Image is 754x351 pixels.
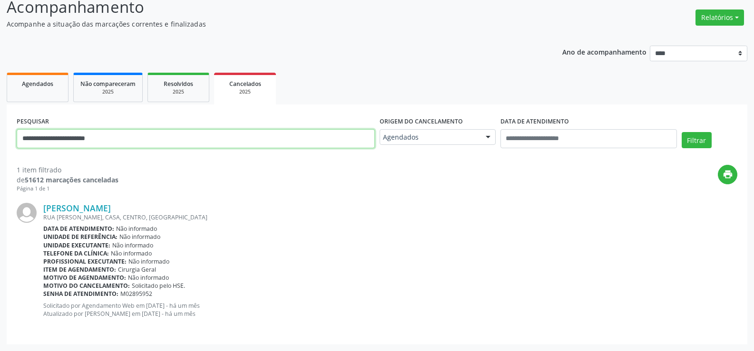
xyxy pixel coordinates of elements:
[229,80,261,88] span: Cancelados
[111,249,152,257] span: Não informado
[43,213,737,221] div: RUA [PERSON_NAME], CASA, CENTRO, [GEOGRAPHIC_DATA]
[17,203,37,223] img: img
[17,175,118,185] div: de
[43,302,737,318] p: Solicitado por Agendamento Web em [DATE] - há um mês Atualizado por [PERSON_NAME] em [DATE] - há ...
[119,233,160,241] span: Não informado
[383,133,476,142] span: Agendados
[118,266,156,274] span: Cirurgia Geral
[17,165,118,175] div: 1 item filtrado
[164,80,193,88] span: Resolvidos
[17,185,118,193] div: Página 1 de 1
[116,225,157,233] span: Não informado
[128,257,169,266] span: Não informado
[682,132,712,148] button: Filtrar
[120,290,152,298] span: M02895952
[562,46,646,57] p: Ano de acompanhamento
[43,257,127,266] b: Profissional executante:
[43,225,114,233] b: Data de atendimento:
[718,165,737,184] button: print
[43,203,111,213] a: [PERSON_NAME]
[43,233,118,241] b: Unidade de referência:
[500,114,569,129] label: DATA DE ATENDIMENTO
[128,274,169,282] span: Não informado
[380,114,463,129] label: Origem do cancelamento
[80,88,136,95] div: 2025
[132,282,185,290] span: Solicitado pelo HSE.
[723,169,733,180] i: print
[112,241,153,249] span: Não informado
[25,175,118,184] strong: 51612 marcações canceladas
[43,249,109,257] b: Telefone da clínica:
[43,266,116,274] b: Item de agendamento:
[7,19,525,29] p: Acompanhe a situação das marcações correntes e finalizadas
[221,88,269,95] div: 2025
[695,9,744,26] button: Relatórios
[43,282,130,290] b: Motivo do cancelamento:
[17,114,49,129] label: PESQUISAR
[22,80,53,88] span: Agendados
[155,88,202,95] div: 2025
[43,241,110,249] b: Unidade executante:
[43,290,118,298] b: Senha de atendimento:
[43,274,126,282] b: Motivo de agendamento:
[80,80,136,88] span: Não compareceram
